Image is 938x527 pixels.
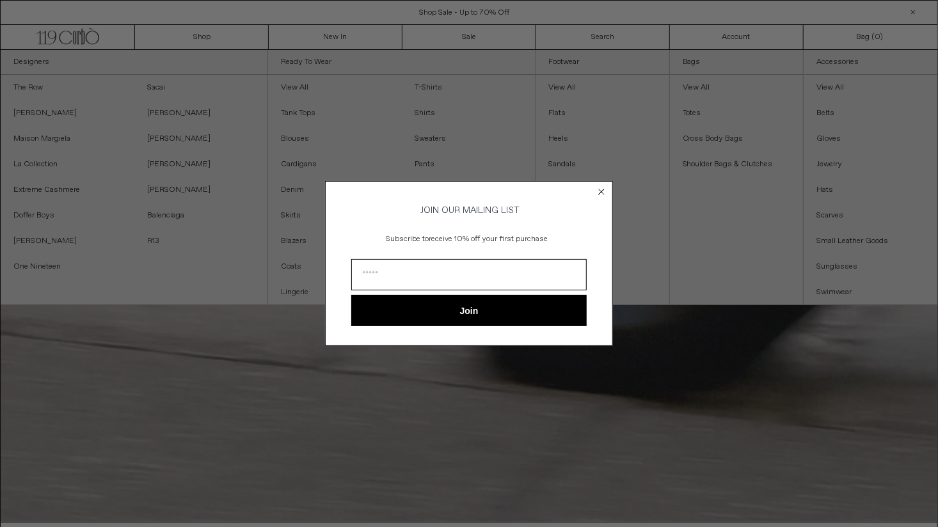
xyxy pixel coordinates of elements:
input: Email [351,259,587,290]
button: Close dialog [595,185,608,198]
span: Subscribe to [386,234,429,244]
span: receive 10% off your first purchase [429,234,548,244]
button: Join [351,295,587,326]
span: JOIN OUR MAILING LIST [418,205,520,216]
